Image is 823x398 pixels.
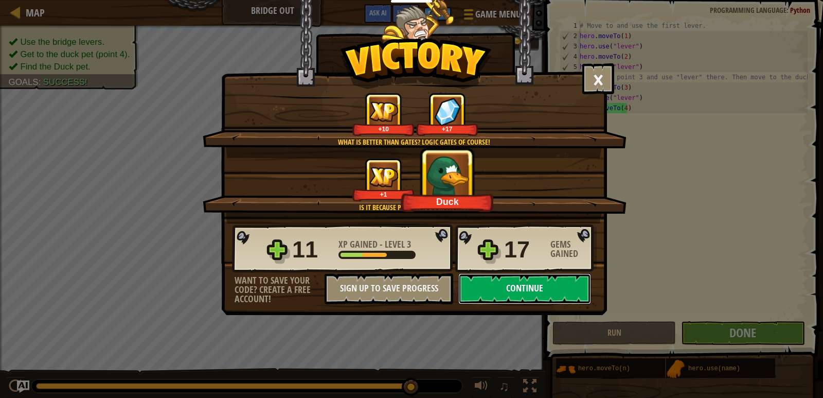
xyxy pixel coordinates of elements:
[252,202,576,213] div: Is it because Python is duck-typing?
[338,240,411,249] div: -
[369,101,398,122] img: XP Gained
[434,97,461,126] img: Gems Gained
[325,273,453,304] button: Sign Up to Save Progress
[458,273,591,304] button: Continue
[292,233,332,266] div: 11
[340,38,492,90] img: Victory
[354,125,413,133] div: +10
[426,154,469,197] img: New Item
[369,167,398,187] img: XP Gained
[338,238,380,251] span: XP Gained
[252,137,576,147] div: What is better than gates? Logic gates of course!
[404,196,491,207] div: Duck
[418,125,476,133] div: +17
[354,191,413,198] div: +1
[550,240,597,258] div: Gems Gained
[383,238,407,251] span: Level
[582,63,614,94] button: ×
[407,238,411,251] span: 3
[504,233,544,266] div: 17
[235,276,325,304] div: Want to save your code? Create a free account!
